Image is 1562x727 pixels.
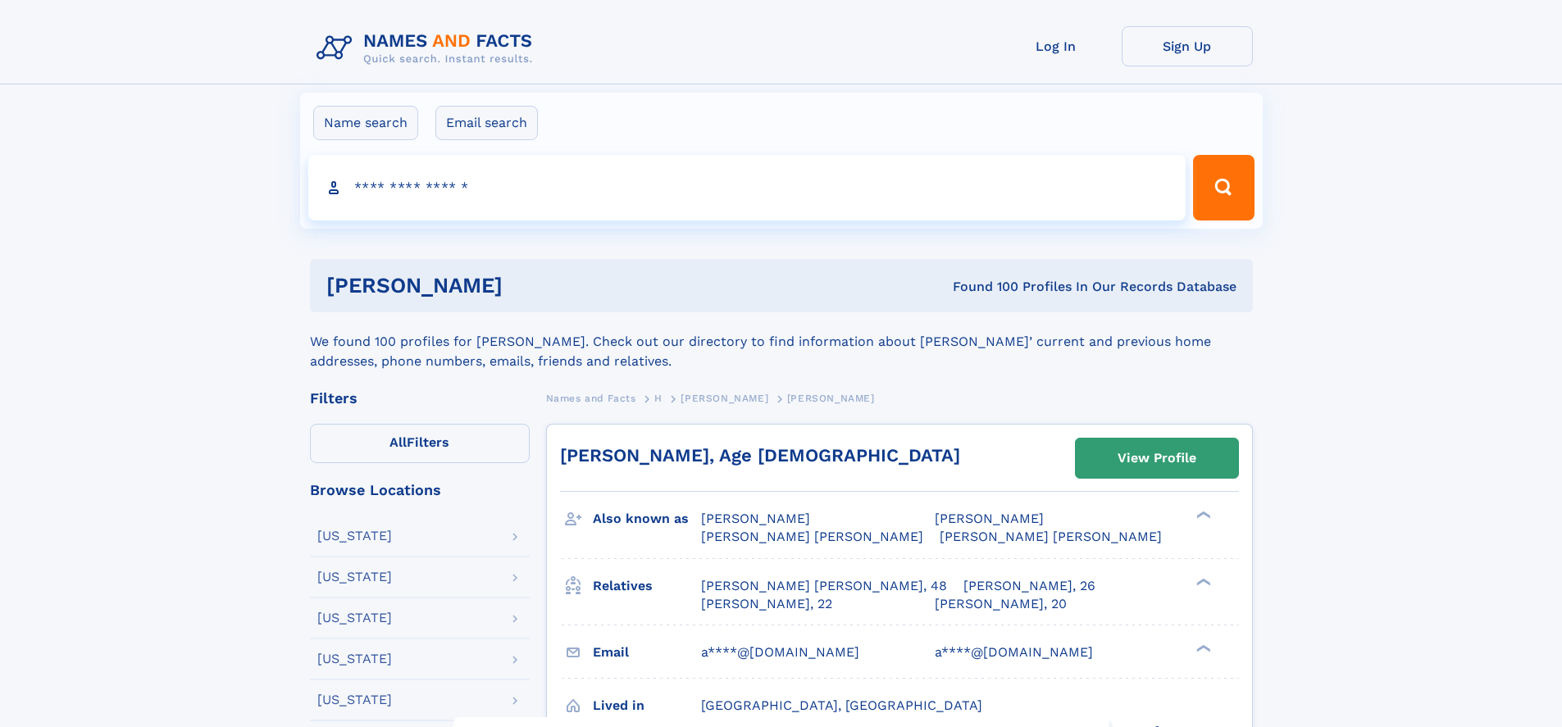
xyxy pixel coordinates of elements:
a: [PERSON_NAME], Age [DEMOGRAPHIC_DATA] [560,445,960,466]
div: Filters [310,391,530,406]
label: Name search [313,106,418,140]
a: View Profile [1076,438,1238,478]
div: [US_STATE] [317,693,392,707]
span: [PERSON_NAME] [935,511,1044,526]
img: Logo Names and Facts [310,26,546,70]
span: H [654,393,663,404]
div: Found 100 Profiles In Our Records Database [727,278,1236,296]
a: Sign Up [1122,26,1253,66]
a: Names and Facts [546,388,636,408]
label: Email search [435,106,538,140]
span: All [389,434,407,450]
a: [PERSON_NAME], 20 [935,595,1067,613]
a: Log In [990,26,1122,66]
div: [US_STATE] [317,652,392,666]
div: ❯ [1192,643,1212,653]
a: [PERSON_NAME], 22 [701,595,832,613]
span: [PERSON_NAME] [701,511,810,526]
div: [US_STATE] [317,611,392,625]
div: ❯ [1192,510,1212,520]
label: Filters [310,424,530,463]
div: View Profile [1118,439,1196,477]
span: [PERSON_NAME] [787,393,875,404]
a: [PERSON_NAME] [681,388,768,408]
div: [US_STATE] [317,570,392,584]
a: [PERSON_NAME], 26 [963,577,1095,595]
div: ❯ [1192,576,1212,587]
a: H [654,388,663,408]
div: [US_STATE] [317,529,392,543]
div: Browse Locations [310,483,530,498]
h3: Also known as [593,505,701,533]
span: [GEOGRAPHIC_DATA], [GEOGRAPHIC_DATA] [701,697,982,713]
span: [PERSON_NAME] [PERSON_NAME] [940,529,1162,544]
div: We found 100 profiles for [PERSON_NAME]. Check out our directory to find information about [PERSO... [310,312,1253,371]
button: Search Button [1193,155,1254,220]
span: [PERSON_NAME] [681,393,768,404]
h3: Lived in [593,692,701,720]
h3: Email [593,638,701,666]
a: [PERSON_NAME] [PERSON_NAME], 48 [701,577,947,595]
input: search input [308,155,1186,220]
h3: Relatives [593,572,701,600]
h1: [PERSON_NAME] [326,275,728,296]
span: [PERSON_NAME] [PERSON_NAME] [701,529,923,544]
